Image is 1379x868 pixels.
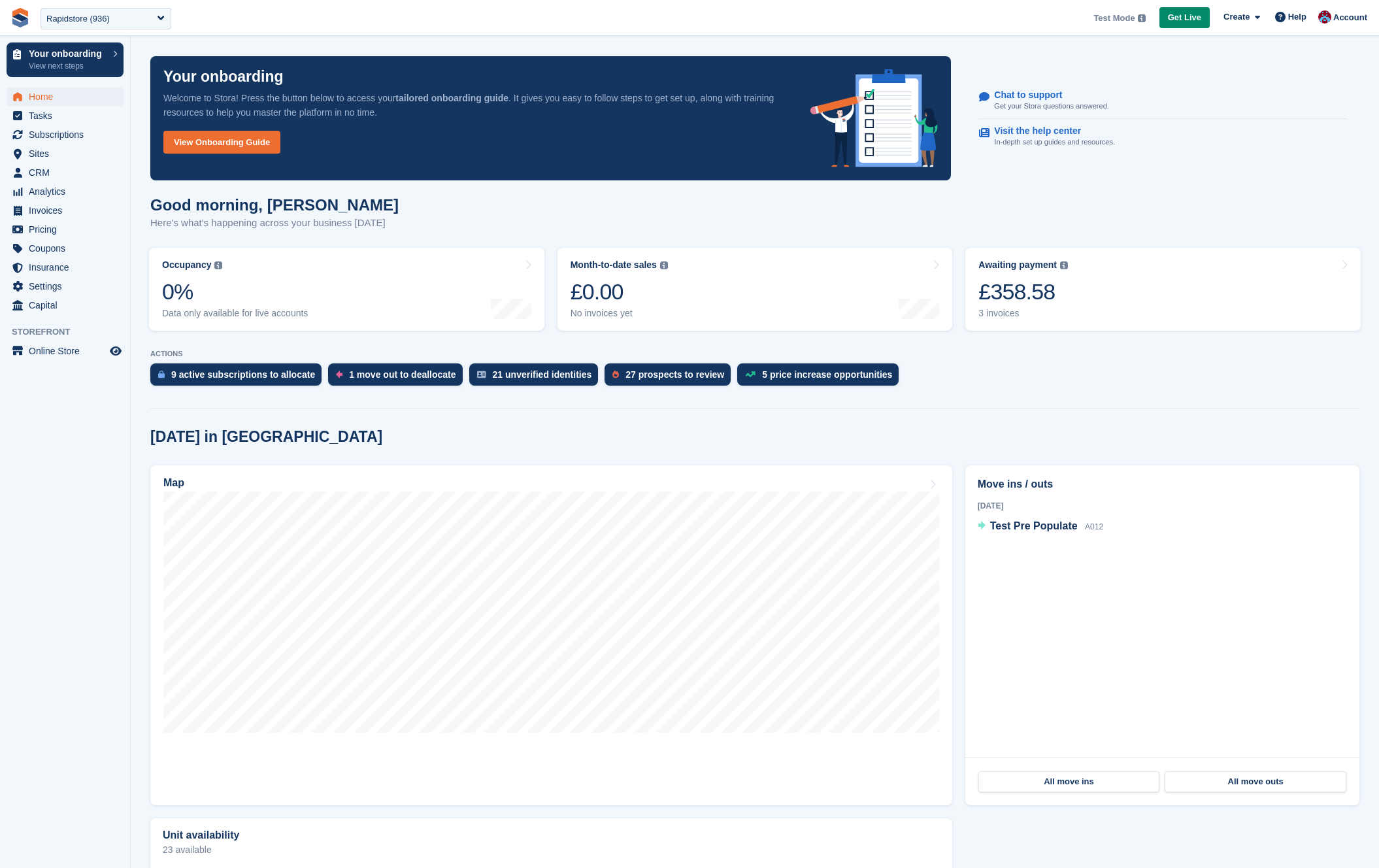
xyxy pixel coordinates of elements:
a: Month-to-date sales £0.00 No invoices yet [557,248,953,331]
div: 9 active subscriptions to allocate [171,369,315,380]
a: menu [7,107,124,125]
img: icon-info-grey-7440780725fd019a000dd9b08b2336e03edf1995a4989e88bcd33f0948082b44.svg [1060,261,1068,269]
div: 5 price increase opportunities [762,369,892,380]
span: Storefront [12,325,130,339]
a: menu [7,239,124,258]
a: Awaiting payment £358.58 3 invoices [965,248,1361,331]
p: Your onboarding [29,49,107,58]
div: Month-to-date sales [571,259,657,271]
div: No invoices yet [571,308,668,319]
a: Preview store [108,343,124,359]
span: Insurance [29,258,107,276]
a: Visit the help center In-depth set up guides and resources. [979,119,1347,154]
span: Invoices [29,201,107,220]
span: Test Pre Populate [990,520,1078,531]
a: All move ins [978,771,1160,792]
a: All move outs [1165,771,1346,792]
a: 1 move out to deallocate [328,363,469,392]
div: 1 move out to deallocate [349,369,456,380]
a: menu [7,342,124,360]
span: Settings [29,277,107,295]
a: Get Live [1159,7,1210,29]
a: menu [7,88,124,106]
img: verify_identity-adf6edd0f0f0b5bbfe63781bf79b02c33cf7c696d77639b501bdc392416b5a36.svg [477,371,486,378]
span: Analytics [29,182,107,201]
span: Account [1333,11,1367,24]
span: Help [1288,10,1306,24]
div: 3 invoices [978,308,1068,319]
p: Get your Stora questions answered. [994,101,1108,112]
a: 27 prospects to review [605,363,737,392]
p: In-depth set up guides and resources. [994,137,1115,148]
div: Occupancy [162,259,211,271]
a: View Onboarding Guide [163,131,280,154]
img: icon-info-grey-7440780725fd019a000dd9b08b2336e03edf1995a4989e88bcd33f0948082b44.svg [660,261,668,269]
a: Your onboarding View next steps [7,42,124,77]
img: icon-info-grey-7440780725fd019a000dd9b08b2336e03edf1995a4989e88bcd33f0948082b44.svg [214,261,222,269]
p: Visit the help center [994,125,1105,137]
span: Get Live [1168,11,1201,24]
a: Chat to support Get your Stora questions answered. [979,83,1347,119]
h2: [DATE] in [GEOGRAPHIC_DATA] [150,428,382,446]
span: Online Store [29,342,107,360]
img: David Hughes [1318,10,1331,24]
img: move_outs_to_deallocate_icon-f764333ba52eb49d3ac5e1228854f67142a1ed5810a6f6cc68b1a99e826820c5.svg [336,371,342,378]
h2: Unit availability [163,829,239,841]
a: Map [150,465,952,805]
a: menu [7,258,124,276]
a: Test Pre Populate A012 [978,518,1103,535]
a: menu [7,296,124,314]
a: menu [7,220,124,239]
div: £358.58 [978,278,1068,305]
h2: Move ins / outs [978,476,1347,492]
img: stora-icon-8386f47178a22dfd0bd8f6a31ec36ba5ce8667c1dd55bd0f319d3a0aa187defe.svg [10,8,30,27]
p: ACTIONS [150,350,1359,358]
div: [DATE] [978,500,1347,512]
a: menu [7,182,124,201]
a: 5 price increase opportunities [737,363,905,392]
a: 21 unverified identities [469,363,605,392]
a: Occupancy 0% Data only available for live accounts [149,248,544,331]
p: 23 available [163,845,940,854]
div: Rapidstore (936) [46,12,110,25]
p: View next steps [29,60,107,72]
a: menu [7,163,124,182]
p: Welcome to Stora! Press the button below to access your . It gives you easy to follow steps to ge... [163,91,789,120]
span: Home [29,88,107,106]
span: CRM [29,163,107,182]
span: Subscriptions [29,125,107,144]
span: Capital [29,296,107,314]
span: Tasks [29,107,107,125]
p: Your onboarding [163,69,284,84]
img: active_subscription_to_allocate_icon-d502201f5373d7db506a760aba3b589e785aa758c864c3986d89f69b8ff3... [158,370,165,378]
div: £0.00 [571,278,668,305]
span: Create [1223,10,1250,24]
div: 0% [162,278,308,305]
a: menu [7,277,124,295]
p: Here's what's happening across your business [DATE] [150,216,399,231]
div: 21 unverified identities [493,369,592,380]
a: 9 active subscriptions to allocate [150,363,328,392]
span: Sites [29,144,107,163]
img: price_increase_opportunities-93ffe204e8149a01c8c9dc8f82e8f89637d9d84a8eef4429ea346261dce0b2c0.svg [745,371,756,377]
a: menu [7,201,124,220]
h2: Map [163,477,184,489]
img: onboarding-info-6c161a55d2c0e0a8cae90662b2fe09162a5109e8cc188191df67fb4f79e88e88.svg [810,69,939,167]
p: Chat to support [994,90,1098,101]
div: Data only available for live accounts [162,308,308,319]
span: Pricing [29,220,107,239]
h1: Good morning, [PERSON_NAME] [150,196,399,214]
span: Test Mode [1093,12,1135,25]
strong: tailored onboarding guide [395,93,508,103]
a: menu [7,144,124,163]
img: icon-info-grey-7440780725fd019a000dd9b08b2336e03edf1995a4989e88bcd33f0948082b44.svg [1138,14,1146,22]
a: menu [7,125,124,144]
img: prospect-51fa495bee0391a8d652442698ab0144808aea92771e9ea1ae160a38d050c398.svg [612,371,619,378]
div: Awaiting payment [978,259,1057,271]
span: A012 [1085,522,1103,531]
div: 27 prospects to review [625,369,724,380]
span: Coupons [29,239,107,258]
